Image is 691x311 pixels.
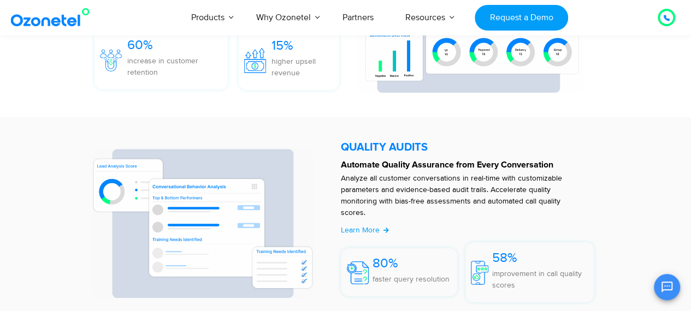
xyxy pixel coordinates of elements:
[475,5,568,31] a: Request a Demo
[654,274,680,300] button: Open chat
[471,261,488,285] img: 58%
[492,268,594,291] p: improvement in call quality scores
[341,225,380,235] span: Learn More
[244,48,266,73] img: 15%
[127,55,228,78] p: increase in customer retention
[271,38,293,53] span: 15%
[341,142,594,153] h5: QUALITY AUDITS
[373,255,398,271] span: 80%
[373,273,450,285] p: faster query resolution
[341,160,553,169] strong: Automate Quality Assurance from Every Conversation
[341,172,583,218] p: Analyze all customer conversations in real-time with customizable parameters and evidence-based a...
[100,50,122,71] img: 60%
[492,250,517,266] span: 58%
[347,261,369,284] img: 80%
[341,224,389,236] a: Learn More
[127,37,153,53] span: 60%
[271,56,339,79] p: higher upsell revenue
